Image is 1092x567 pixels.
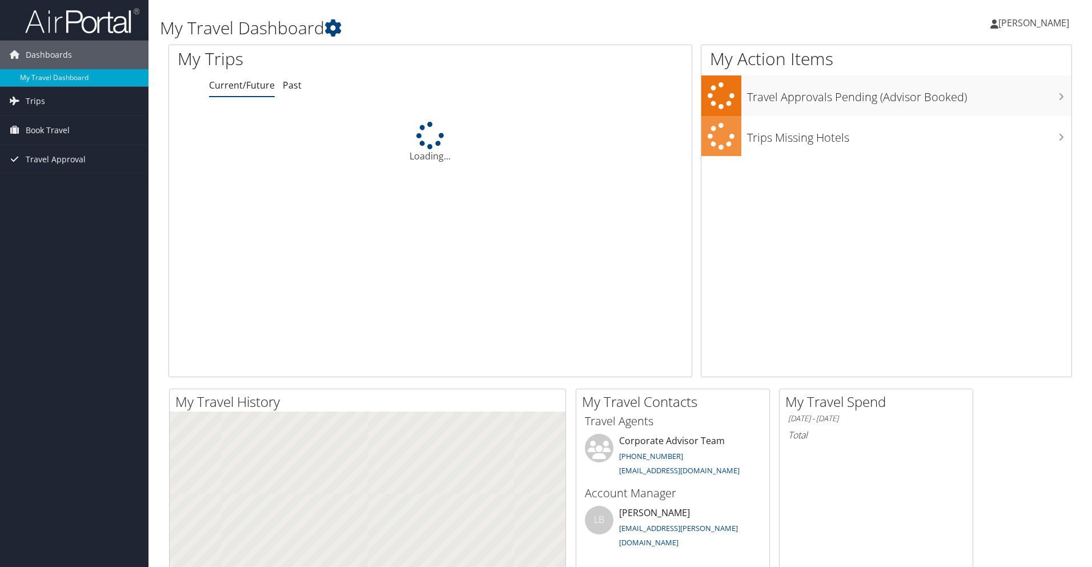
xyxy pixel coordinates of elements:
[26,145,86,174] span: Travel Approval
[178,47,465,71] h1: My Trips
[619,451,683,461] a: [PHONE_NUMBER]
[785,392,973,412] h2: My Travel Spend
[747,124,1071,146] h3: Trips Missing Hotels
[585,485,761,501] h3: Account Manager
[585,413,761,429] h3: Travel Agents
[619,523,738,548] a: [EMAIL_ADDRESS][PERSON_NAME][DOMAIN_NAME]
[619,465,740,476] a: [EMAIL_ADDRESS][DOMAIN_NAME]
[209,79,275,91] a: Current/Future
[160,16,774,40] h1: My Travel Dashboard
[283,79,302,91] a: Past
[585,506,613,534] div: LB
[788,429,964,441] h6: Total
[788,413,964,424] h6: [DATE] - [DATE]
[579,434,766,481] li: Corporate Advisor Team
[701,75,1071,116] a: Travel Approvals Pending (Advisor Booked)
[701,47,1071,71] h1: My Action Items
[990,6,1081,40] a: [PERSON_NAME]
[701,116,1071,157] a: Trips Missing Hotels
[26,41,72,69] span: Dashboards
[26,87,45,115] span: Trips
[582,392,769,412] h2: My Travel Contacts
[26,116,70,145] span: Book Travel
[998,17,1069,29] span: [PERSON_NAME]
[169,122,692,163] div: Loading...
[579,506,766,553] li: [PERSON_NAME]
[747,83,1071,105] h3: Travel Approvals Pending (Advisor Booked)
[175,392,565,412] h2: My Travel History
[25,7,139,34] img: airportal-logo.png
